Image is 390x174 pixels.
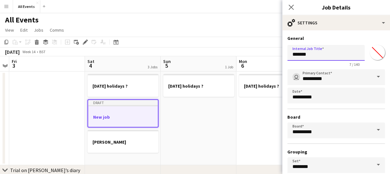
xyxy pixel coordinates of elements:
[163,59,171,64] span: Sun
[18,26,30,34] a: Edit
[12,59,17,64] span: Fri
[163,83,234,89] h3: [DATE] holidays ?
[148,65,157,69] div: 3 Jobs
[239,59,247,64] span: Mon
[287,149,385,155] h3: Grouping
[50,27,64,33] span: Comms
[21,49,37,54] span: Week 14
[3,26,16,34] a: View
[282,3,390,11] h3: Job Details
[87,74,158,97] app-job-card: [DATE] holidays ?
[5,27,14,33] span: View
[10,167,80,173] div: Trial on [PERSON_NAME]’s diary
[287,35,385,41] h3: General
[34,27,43,33] span: Jobs
[11,62,17,69] span: 3
[87,99,158,127] app-job-card: DraftNew job
[47,26,67,34] a: Comms
[163,74,234,97] app-job-card: [DATE] holidays ?
[282,15,390,30] div: Settings
[87,83,158,89] h3: [DATE] holidays ?
[20,27,28,33] span: Edit
[344,62,365,67] span: 7 / 140
[86,62,94,69] span: 4
[87,59,94,64] span: Sat
[87,130,158,153] app-job-card: [PERSON_NAME]
[238,62,247,69] span: 6
[39,49,46,54] div: BST
[31,26,46,34] a: Jobs
[5,49,20,55] div: [DATE]
[239,83,310,89] h3: [DATE] holidays ?
[87,139,158,145] h3: [PERSON_NAME]
[287,114,385,120] h3: Board
[5,15,39,25] h1: All Events
[239,74,310,97] app-job-card: [DATE] holidays ?
[88,114,158,120] h3: New job
[88,100,158,105] div: Draft
[13,0,40,13] button: All Events
[225,65,233,69] div: 1 Job
[162,62,171,69] span: 5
